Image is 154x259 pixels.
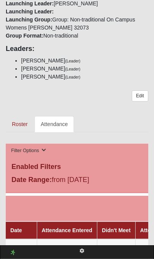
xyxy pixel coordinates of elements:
[11,175,52,185] label: Date Range:
[6,0,54,7] strong: Launching Leader:
[21,57,148,65] li: [PERSON_NAME]
[21,65,148,73] li: [PERSON_NAME]
[75,246,89,257] a: Page Properties (Alt+P)
[65,59,80,63] small: (Leader)
[6,8,54,15] strong: Launching Leader:
[65,75,80,79] small: (Leader)
[6,33,43,39] strong: Group Format:
[132,90,148,102] a: Edit
[10,227,22,233] a: Date
[11,163,143,171] h4: Enabled Filters
[11,249,15,257] a: Web cache enabled
[6,239,37,259] td: [DATE]
[6,16,52,23] strong: Launching Group:
[65,67,80,71] small: (Leader)
[6,175,148,187] div: from [DATE]
[102,227,131,233] a: Didn't Meet
[9,147,48,155] button: Filter Options
[21,73,148,81] li: [PERSON_NAME]
[6,45,148,53] h4: Leaders:
[42,227,92,233] a: Attendance Entered
[6,116,34,132] a: Roster
[34,116,74,132] a: Attendance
